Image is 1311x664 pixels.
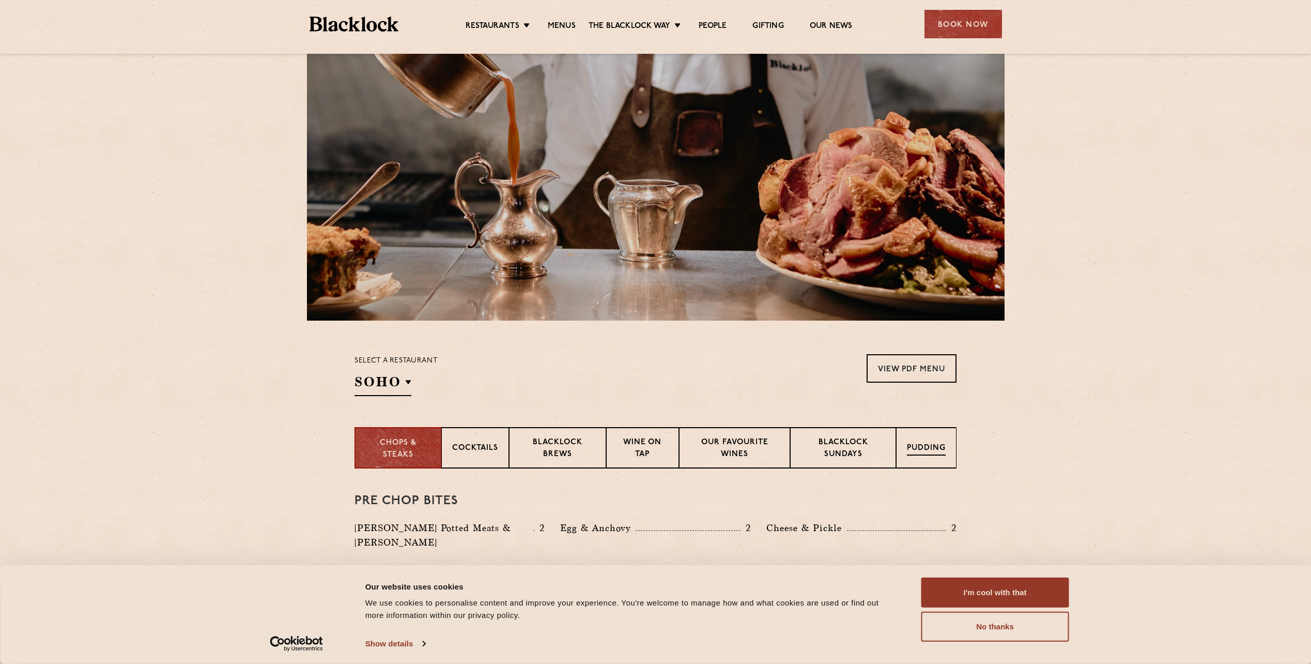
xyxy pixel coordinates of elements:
p: Cocktails [452,443,498,456]
p: 2 [534,521,545,535]
p: 2 [946,521,957,535]
p: Wine on Tap [617,437,668,461]
p: Blacklock Brews [520,437,595,461]
button: No thanks [921,612,1069,642]
p: Egg & Anchovy [560,521,636,535]
a: Show details [365,636,425,652]
img: BL_Textured_Logo-footer-cropped.svg [310,17,399,32]
a: Usercentrics Cookiebot - opens in a new window [251,636,342,652]
p: Select a restaurant [354,354,438,368]
a: Our News [810,21,853,33]
div: We use cookies to personalise content and improve your experience. You're welcome to manage how a... [365,597,898,622]
h3: Pre Chop Bites [354,494,957,508]
p: Our favourite wines [690,437,780,461]
a: Gifting [752,21,783,33]
p: Chops & Steaks [366,437,430,461]
a: View PDF Menu [867,354,957,383]
div: Book Now [924,10,1002,38]
a: Menus [548,21,576,33]
p: [PERSON_NAME] Potted Meats & [PERSON_NAME] [354,521,533,550]
a: Restaurants [466,21,519,33]
h2: SOHO [354,373,411,396]
p: Cheese & Pickle [766,521,847,535]
a: People [699,21,727,33]
p: Pudding [907,443,946,456]
button: I'm cool with that [921,578,1069,608]
div: Our website uses cookies [365,580,898,593]
p: Blacklock Sundays [801,437,885,461]
a: The Blacklock Way [589,21,670,33]
p: 2 [741,521,751,535]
